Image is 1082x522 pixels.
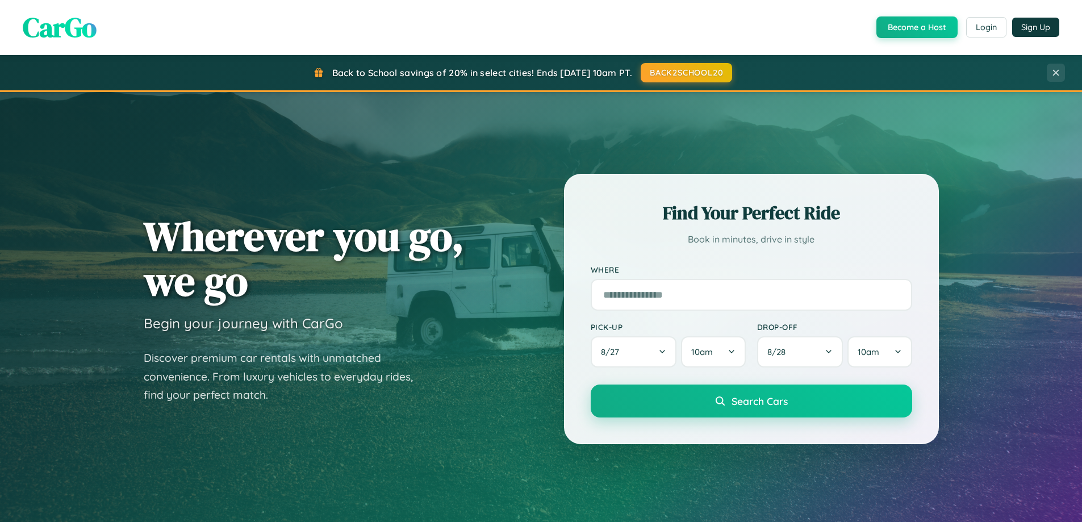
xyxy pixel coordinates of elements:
label: Drop-off [757,322,912,332]
button: Login [966,17,1006,37]
label: Pick-up [591,322,746,332]
button: 10am [847,336,912,368]
p: Book in minutes, drive in style [591,231,912,248]
span: 10am [691,346,713,357]
span: 10am [858,346,879,357]
button: 10am [681,336,745,368]
span: 8 / 27 [601,346,625,357]
button: Sign Up [1012,18,1059,37]
h3: Begin your journey with CarGo [144,315,343,332]
label: Where [591,265,912,274]
button: Search Cars [591,385,912,417]
p: Discover premium car rentals with unmatched convenience. From luxury vehicles to everyday rides, ... [144,349,428,404]
button: 8/28 [757,336,843,368]
span: Search Cars [732,395,788,407]
h1: Wherever you go, we go [144,214,464,303]
span: 8 / 28 [767,346,791,357]
button: BACK2SCHOOL20 [641,63,732,82]
button: 8/27 [591,336,677,368]
button: Become a Host [876,16,958,38]
span: CarGo [23,9,97,46]
span: Back to School savings of 20% in select cities! Ends [DATE] 10am PT. [332,67,632,78]
h2: Find Your Perfect Ride [591,201,912,225]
